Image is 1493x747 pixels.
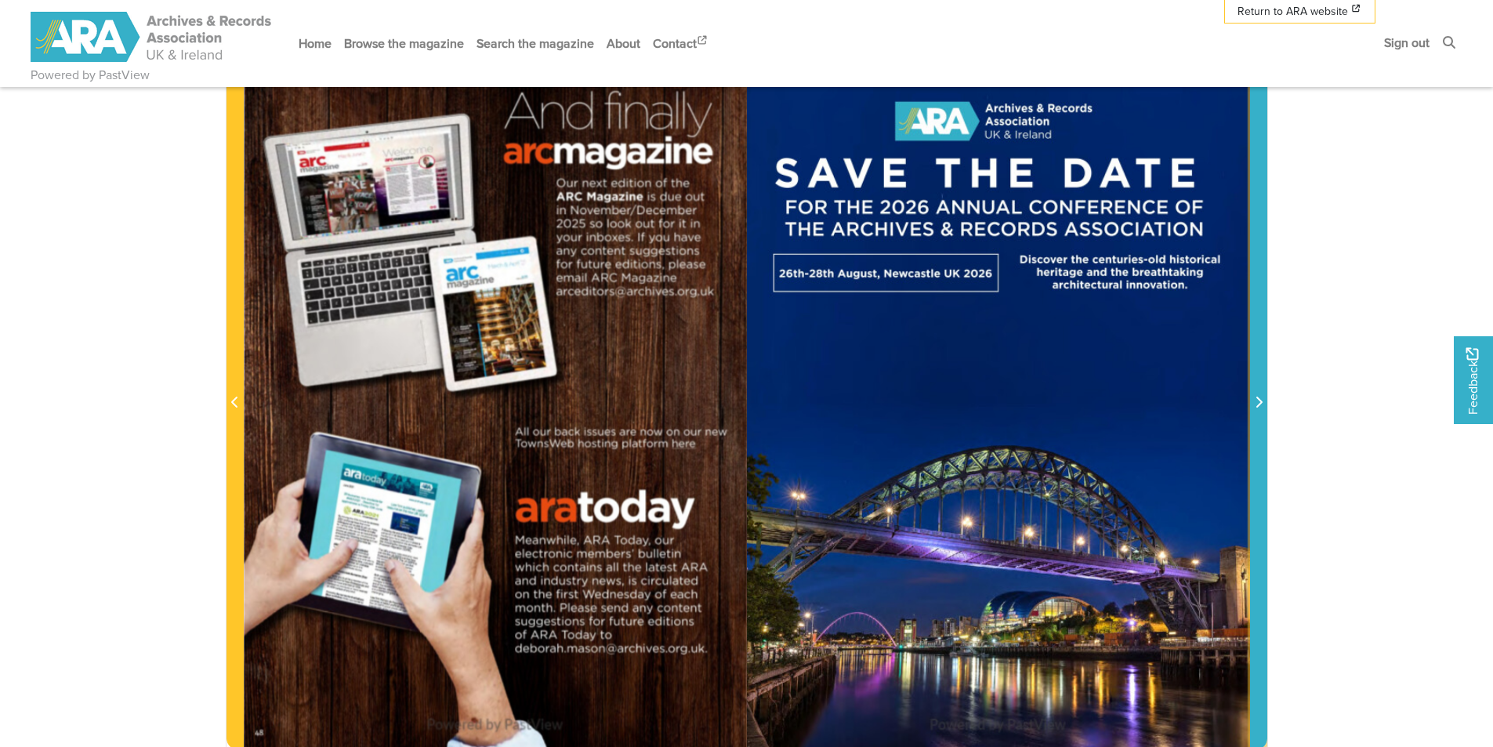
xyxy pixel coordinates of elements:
[647,23,716,64] a: Contact
[1238,3,1348,20] span: Return to ARA website
[292,23,338,64] a: Home
[600,23,647,64] a: About
[31,3,274,71] a: ARA - ARC Magazine | Powered by PastView logo
[1463,347,1482,414] span: Feedback
[338,23,470,64] a: Browse the magazine
[1378,22,1436,63] a: Sign out
[31,12,274,62] img: ARA - ARC Magazine | Powered by PastView
[470,23,600,64] a: Search the magazine
[31,66,150,85] a: Powered by PastView
[1454,336,1493,424] a: Would you like to provide feedback?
